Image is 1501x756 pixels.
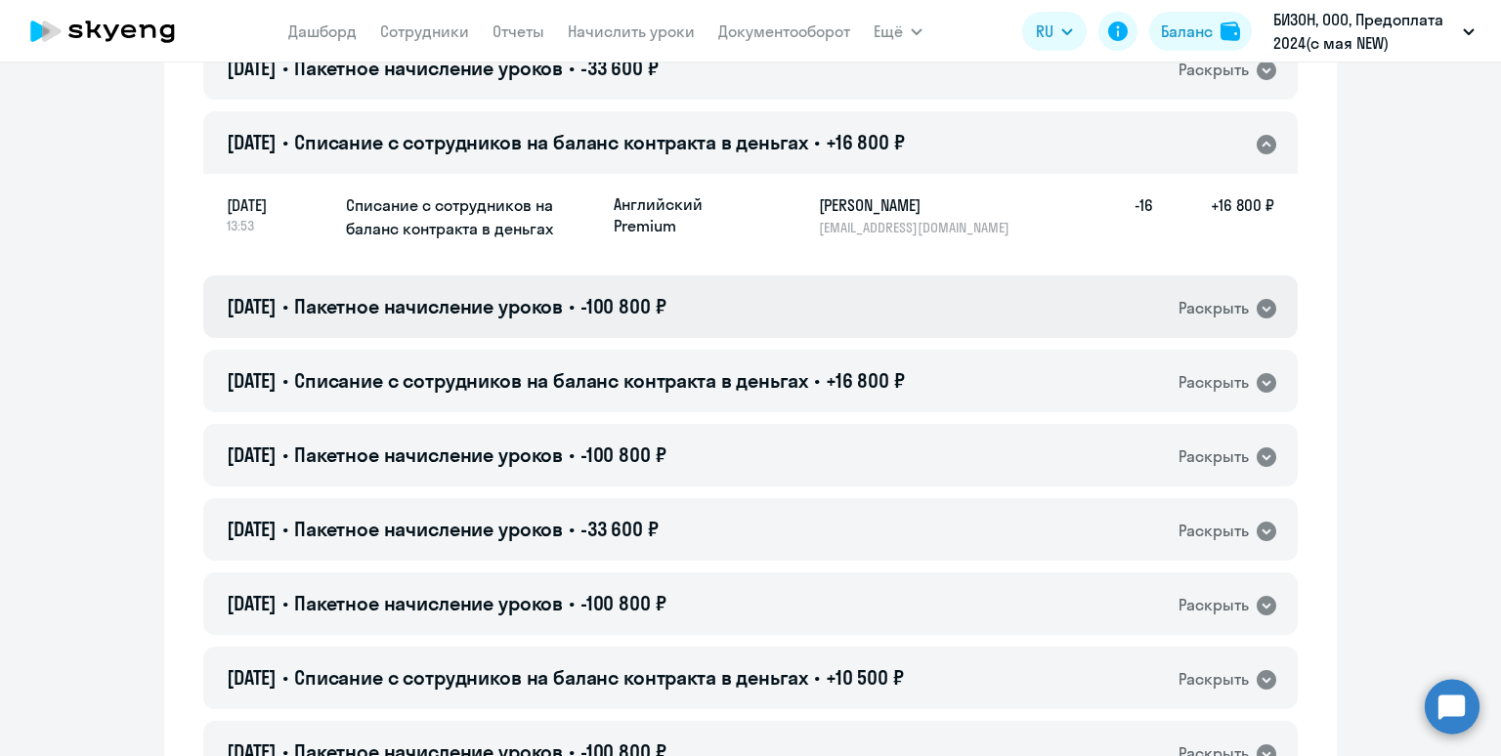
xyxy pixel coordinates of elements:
p: [EMAIL_ADDRESS][DOMAIN_NAME] [819,219,1020,236]
div: Раскрыть [1179,593,1249,617]
span: • [814,368,820,393]
h5: Списание с сотрудников на баланс контракта в деньгах [346,193,598,240]
span: Списание с сотрудников на баланс контракта в деньгах [294,368,808,393]
div: Раскрыть [1179,519,1249,543]
span: • [282,665,288,690]
h5: +16 800 ₽ [1153,193,1274,236]
span: • [282,294,288,318]
div: Раскрыть [1179,370,1249,395]
a: Начислить уроки [568,21,695,41]
span: -100 800 ₽ [580,591,666,615]
button: Балансbalance [1149,12,1252,51]
span: Пакетное начисление уроков [294,442,563,467]
span: +16 800 ₽ [826,130,905,154]
div: Раскрыть [1179,58,1249,82]
span: • [282,130,288,154]
span: • [569,517,575,541]
p: Английский Premium [614,193,760,236]
span: +10 500 ₽ [826,665,904,690]
span: +16 800 ₽ [826,368,905,393]
span: -33 600 ₽ [580,517,659,541]
span: • [569,56,575,80]
span: [DATE] [227,294,277,318]
span: 13:53 [227,217,330,234]
span: • [282,442,288,467]
div: Раскрыть [1179,667,1249,692]
span: Пакетное начисление уроков [294,56,563,80]
h5: -16 [1091,193,1153,236]
button: RU [1022,12,1087,51]
span: Списание с сотрудников на баланс контракта в деньгах [294,130,808,154]
span: -100 800 ₽ [580,294,666,318]
span: • [282,368,288,393]
button: Ещё [874,12,922,51]
div: Раскрыть [1179,444,1249,469]
span: Пакетное начисление уроков [294,591,563,615]
span: [DATE] [227,193,330,217]
span: [DATE] [227,665,277,690]
span: [DATE] [227,591,277,615]
a: Отчеты [493,21,544,41]
span: • [569,294,575,318]
span: RU [1036,20,1053,43]
span: [DATE] [227,368,277,393]
span: • [569,442,575,467]
span: Пакетное начисление уроков [294,294,563,318]
button: БИЗОН, ООО, Предоплата 2024(с мая NEW) [1264,8,1484,55]
span: -33 600 ₽ [580,56,659,80]
span: • [282,56,288,80]
img: balance [1221,21,1240,41]
span: • [814,665,820,690]
span: • [814,130,820,154]
h5: [PERSON_NAME] [819,193,1020,217]
span: [DATE] [227,56,277,80]
p: БИЗОН, ООО, Предоплата 2024(с мая NEW) [1273,8,1455,55]
a: Дашборд [288,21,357,41]
span: [DATE] [227,442,277,467]
span: Ещё [874,20,903,43]
a: Документооборот [718,21,850,41]
a: Сотрудники [380,21,469,41]
div: Баланс [1161,20,1213,43]
div: Раскрыть [1179,296,1249,320]
span: Списание с сотрудников на баланс контракта в деньгах [294,665,808,690]
span: • [569,591,575,615]
span: [DATE] [227,517,277,541]
span: • [282,517,288,541]
span: -100 800 ₽ [580,442,666,467]
span: [DATE] [227,130,277,154]
span: Пакетное начисление уроков [294,517,563,541]
span: • [282,591,288,615]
